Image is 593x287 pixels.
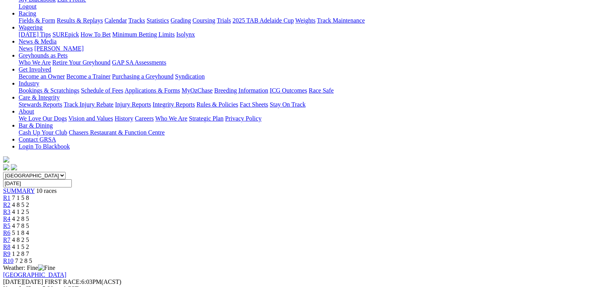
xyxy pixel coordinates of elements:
[34,45,83,52] a: [PERSON_NAME]
[19,115,584,122] div: About
[3,264,55,271] span: Weather: Fine
[3,250,10,257] a: R9
[57,17,103,24] a: Results & Replays
[3,194,10,201] span: R1
[19,80,39,87] a: Industry
[3,208,10,215] a: R3
[114,115,133,122] a: History
[19,115,67,122] a: We Love Our Dogs
[19,101,584,108] div: Care & Integrity
[19,52,68,59] a: Greyhounds as Pets
[19,73,584,80] div: Get Involved
[240,101,268,108] a: Fact Sheets
[232,17,294,24] a: 2025 TAB Adelaide Cup
[19,31,584,38] div: Wagering
[3,257,14,264] a: R10
[19,87,584,94] div: Industry
[12,208,29,215] span: 4 1 2 5
[3,278,43,285] span: [DATE]
[69,129,165,136] a: Chasers Restaurant & Function Centre
[176,31,195,38] a: Isolynx
[45,278,121,285] span: 6:03PM(ACST)
[12,236,29,243] span: 4 8 2 5
[19,10,36,17] a: Racing
[12,250,29,257] span: 1 2 8 7
[112,59,166,66] a: GAP SA Assessments
[3,271,66,278] a: [GEOGRAPHIC_DATA]
[3,179,72,187] input: Select date
[81,87,123,94] a: Schedule of Fees
[317,17,365,24] a: Track Maintenance
[12,194,29,201] span: 7 1 5 8
[3,187,35,194] a: SUMMARY
[19,59,584,66] div: Greyhounds as Pets
[19,45,584,52] div: News & Media
[214,87,268,94] a: Breeding Information
[11,164,17,170] img: twitter.svg
[66,73,111,80] a: Become a Trainer
[19,129,584,136] div: Bar & Dining
[125,87,180,94] a: Applications & Forms
[192,17,215,24] a: Coursing
[19,31,51,38] a: [DATE] Tips
[135,115,154,122] a: Careers
[19,136,56,143] a: Contact GRSA
[3,222,10,229] a: R5
[19,73,65,80] a: Become an Owner
[19,3,36,10] a: Logout
[171,17,191,24] a: Grading
[52,31,79,38] a: SUREpick
[12,229,29,236] span: 5 1 8 4
[81,31,111,38] a: How To Bet
[12,243,29,250] span: 4 1 5 2
[3,278,23,285] span: [DATE]
[153,101,195,108] a: Integrity Reports
[19,45,33,52] a: News
[19,24,43,31] a: Wagering
[3,156,9,163] img: logo-grsa-white.png
[19,17,584,24] div: Racing
[3,243,10,250] a: R8
[36,187,57,194] span: 10 races
[38,264,55,271] img: Fine
[52,59,111,66] a: Retire Your Greyhound
[12,201,29,208] span: 4 8 5 2
[225,115,262,122] a: Privacy Policy
[19,17,55,24] a: Fields & Form
[309,87,333,94] a: Race Safe
[147,17,169,24] a: Statistics
[19,87,79,94] a: Bookings & Scratchings
[196,101,238,108] a: Rules & Policies
[19,101,62,108] a: Stewards Reports
[19,108,34,115] a: About
[175,73,205,80] a: Syndication
[19,143,70,150] a: Login To Blackbook
[182,87,213,94] a: MyOzChase
[295,17,316,24] a: Weights
[270,87,307,94] a: ICG Outcomes
[12,222,29,229] span: 4 7 8 5
[3,229,10,236] a: R6
[64,101,113,108] a: Track Injury Rebate
[3,236,10,243] a: R7
[19,66,51,73] a: Get Involved
[189,115,224,122] a: Strategic Plan
[3,215,10,222] a: R4
[19,129,67,136] a: Cash Up Your Club
[68,115,113,122] a: Vision and Values
[15,257,32,264] span: 7 2 8 5
[12,215,29,222] span: 4 2 8 5
[19,122,53,129] a: Bar & Dining
[3,164,9,170] img: facebook.svg
[155,115,187,122] a: Who We Are
[3,201,10,208] a: R2
[270,101,305,108] a: Stay On Track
